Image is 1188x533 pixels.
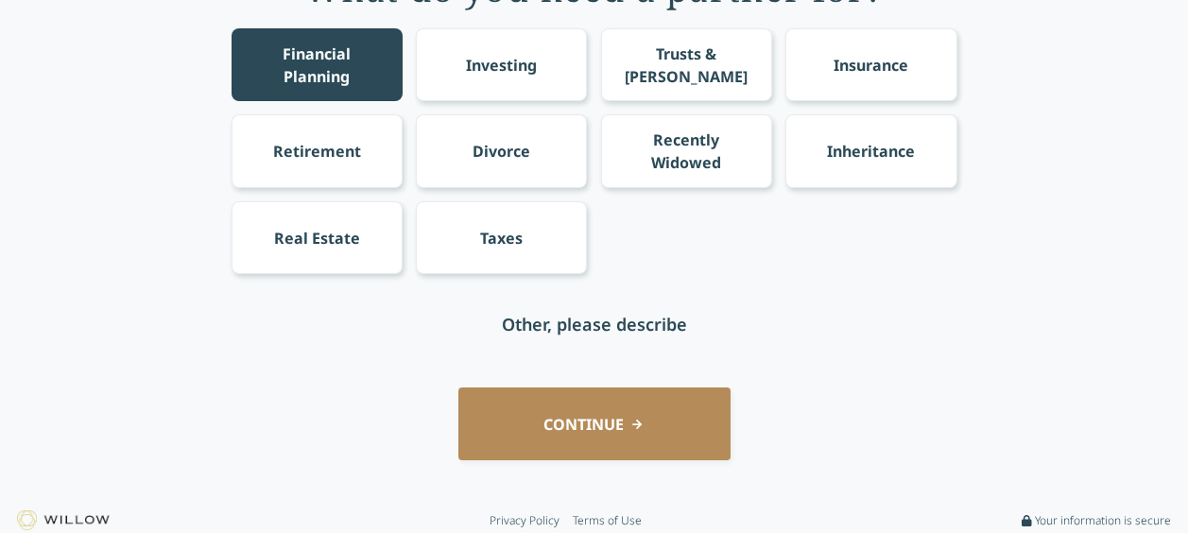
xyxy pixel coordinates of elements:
[618,43,754,88] div: Trusts & [PERSON_NAME]
[834,54,908,77] div: Insurance
[458,387,731,460] button: CONTINUE
[273,140,361,163] div: Retirement
[17,510,110,530] img: Willow logo
[274,227,360,249] div: Real Estate
[480,227,523,249] div: Taxes
[573,513,642,528] a: Terms of Use
[466,54,537,77] div: Investing
[1035,513,1171,528] span: Your information is secure
[827,140,915,163] div: Inheritance
[618,129,754,174] div: Recently Widowed
[490,513,560,528] a: Privacy Policy
[249,43,385,88] div: Financial Planning
[502,311,687,337] div: Other, please describe
[473,140,530,163] div: Divorce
